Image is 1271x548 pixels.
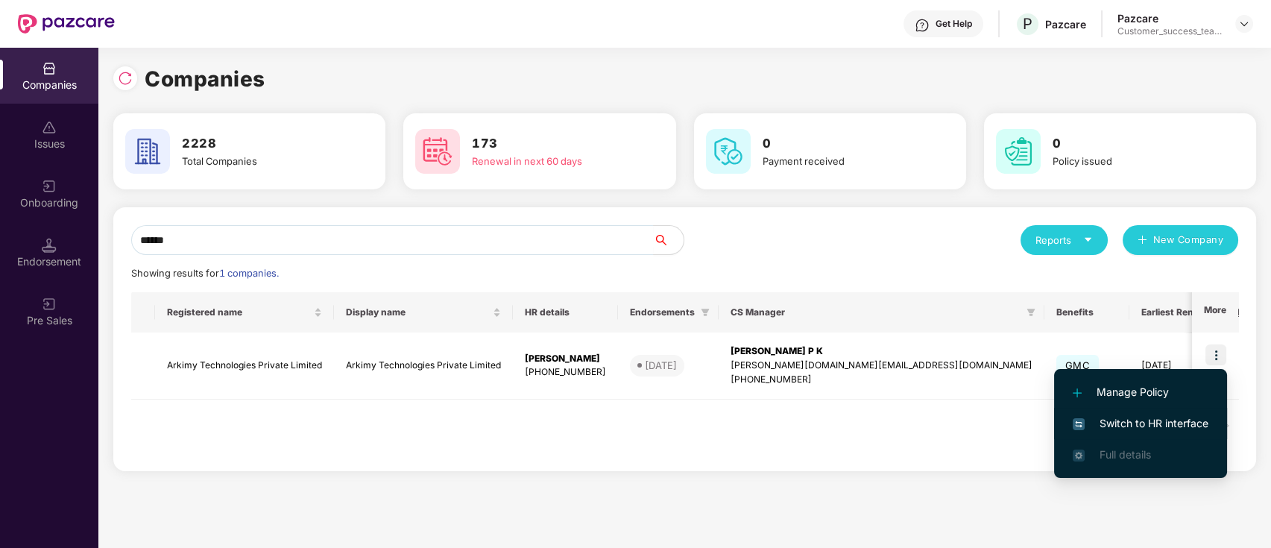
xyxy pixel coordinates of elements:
div: Renewal in next 60 days [472,154,634,169]
div: Get Help [936,18,972,30]
th: Earliest Renewal [1129,292,1226,333]
img: svg+xml;base64,PHN2ZyBpZD0iSXNzdWVzX2Rpc2FibGVkIiB4bWxucz0iaHR0cDovL3d3dy53My5vcmcvMjAwMC9zdmciIH... [42,120,57,135]
span: Endorsements [630,306,695,318]
button: plusNew Company [1123,225,1238,255]
img: svg+xml;base64,PHN2ZyBpZD0iSGVscC0zMngzMiIgeG1sbnM9Imh0dHA6Ly93d3cudzMub3JnLzIwMDAvc3ZnIiB3aWR0aD... [915,18,930,33]
span: Showing results for [131,268,279,279]
h3: 0 [763,134,924,154]
span: filter [701,308,710,317]
span: Manage Policy [1073,384,1208,400]
img: New Pazcare Logo [18,14,115,34]
span: Full details [1100,448,1151,461]
span: GMC [1056,355,1099,376]
div: Payment received [763,154,924,169]
img: svg+xml;base64,PHN2ZyB4bWxucz0iaHR0cDovL3d3dy53My5vcmcvMjAwMC9zdmciIHdpZHRoPSIxNiIgaGVpZ2h0PSIxNi... [1073,418,1085,430]
div: [PERSON_NAME][DOMAIN_NAME][EMAIL_ADDRESS][DOMAIN_NAME] [731,359,1032,373]
span: filter [1024,303,1038,321]
div: [PHONE_NUMBER] [731,373,1032,387]
td: Arkimy Technologies Private Limited [155,333,334,400]
div: Policy issued [1053,154,1214,169]
img: svg+xml;base64,PHN2ZyB3aWR0aD0iMjAiIGhlaWdodD0iMjAiIHZpZXdCb3g9IjAgMCAyMCAyMCIgZmlsbD0ibm9uZSIgeG... [42,297,57,312]
span: CS Manager [731,306,1021,318]
img: svg+xml;base64,PHN2ZyB3aWR0aD0iMTQuNSIgaGVpZ2h0PSIxNC41IiB2aWV3Qm94PSIwIDAgMTYgMTYiIGZpbGw9Im5vbm... [42,238,57,253]
img: svg+xml;base64,PHN2ZyB4bWxucz0iaHR0cDovL3d3dy53My5vcmcvMjAwMC9zdmciIHdpZHRoPSI2MCIgaGVpZ2h0PSI2MC... [996,129,1041,174]
span: Switch to HR interface [1073,415,1208,432]
td: [DATE] [1129,333,1226,400]
h3: 0 [1053,134,1214,154]
span: filter [698,303,713,321]
img: svg+xml;base64,PHN2ZyBpZD0iQ29tcGFuaWVzIiB4bWxucz0iaHR0cDovL3d3dy53My5vcmcvMjAwMC9zdmciIHdpZHRoPS... [42,61,57,76]
span: New Company [1153,233,1224,248]
span: caret-down [1083,235,1093,245]
th: HR details [513,292,618,333]
div: [PHONE_NUMBER] [525,365,606,379]
h3: 173 [472,134,634,154]
div: [PERSON_NAME] [525,352,606,366]
span: filter [1026,308,1035,317]
div: Pazcare [1117,11,1222,25]
span: search [653,234,684,246]
span: P [1023,15,1032,33]
img: icon [1205,344,1226,365]
img: svg+xml;base64,PHN2ZyB4bWxucz0iaHR0cDovL3d3dy53My5vcmcvMjAwMC9zdmciIHdpZHRoPSI2MCIgaGVpZ2h0PSI2MC... [415,129,460,174]
th: Display name [334,292,513,333]
span: Registered name [167,306,311,318]
div: Total Companies [182,154,344,169]
div: [PERSON_NAME] P K [731,344,1032,359]
div: Reports [1035,233,1093,248]
th: Registered name [155,292,334,333]
div: Pazcare [1045,17,1086,31]
th: Benefits [1044,292,1129,333]
img: svg+xml;base64,PHN2ZyBpZD0iRHJvcGRvd24tMzJ4MzIiIHhtbG5zPSJodHRwOi8vd3d3LnczLm9yZy8yMDAwL3N2ZyIgd2... [1238,18,1250,30]
div: Customer_success_team_lead [1117,25,1222,37]
span: plus [1138,235,1147,247]
img: svg+xml;base64,PHN2ZyB4bWxucz0iaHR0cDovL3d3dy53My5vcmcvMjAwMC9zdmciIHdpZHRoPSI2MCIgaGVpZ2h0PSI2MC... [125,129,170,174]
img: svg+xml;base64,PHN2ZyB4bWxucz0iaHR0cDovL3d3dy53My5vcmcvMjAwMC9zdmciIHdpZHRoPSI2MCIgaGVpZ2h0PSI2MC... [706,129,751,174]
td: Arkimy Technologies Private Limited [334,333,513,400]
img: svg+xml;base64,PHN2ZyBpZD0iUmVsb2FkLTMyeDMyIiB4bWxucz0iaHR0cDovL3d3dy53My5vcmcvMjAwMC9zdmciIHdpZH... [118,71,133,86]
button: search [653,225,684,255]
img: svg+xml;base64,PHN2ZyB4bWxucz0iaHR0cDovL3d3dy53My5vcmcvMjAwMC9zdmciIHdpZHRoPSIxNi4zNjMiIGhlaWdodD... [1073,450,1085,462]
div: [DATE] [645,358,677,373]
th: More [1192,292,1238,333]
span: 1 companies. [219,268,279,279]
img: svg+xml;base64,PHN2ZyB4bWxucz0iaHR0cDovL3d3dy53My5vcmcvMjAwMC9zdmciIHdpZHRoPSIxMi4yMDEiIGhlaWdodD... [1073,388,1082,397]
img: svg+xml;base64,PHN2ZyB3aWR0aD0iMjAiIGhlaWdodD0iMjAiIHZpZXdCb3g9IjAgMCAyMCAyMCIgZmlsbD0ibm9uZSIgeG... [42,179,57,194]
h3: 2228 [182,134,344,154]
h1: Companies [145,63,265,95]
span: Display name [346,306,490,318]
